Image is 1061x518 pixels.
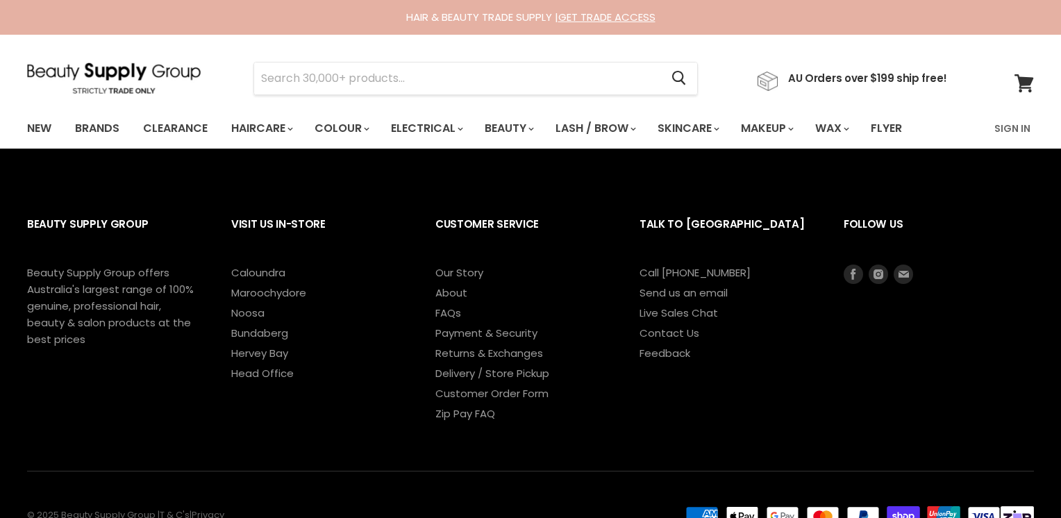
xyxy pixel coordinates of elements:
a: Maroochydore [231,285,306,300]
a: Wax [805,114,858,143]
a: Haircare [221,114,301,143]
a: Customer Order Form [435,386,549,401]
a: GET TRADE ACCESS [558,10,655,24]
a: FAQs [435,306,461,320]
input: Search [254,62,660,94]
a: About [435,285,467,300]
a: Hervey Bay [231,346,288,360]
a: Flyer [860,114,912,143]
a: Live Sales Chat [640,306,718,320]
a: Payment & Security [435,326,537,340]
a: Our Story [435,265,483,280]
a: Call [PHONE_NUMBER] [640,265,751,280]
a: Beauty [474,114,542,143]
a: Bundaberg [231,326,288,340]
h2: Visit Us In-Store [231,207,408,265]
a: Sign In [986,114,1039,143]
form: Product [253,62,698,95]
a: Makeup [730,114,802,143]
div: HAIR & BEAUTY TRADE SUPPLY | [10,10,1051,24]
a: Brands [65,114,130,143]
a: Send us an email [640,285,728,300]
a: Zip Pay FAQ [435,406,495,421]
a: Colour [304,114,378,143]
h2: Customer Service [435,207,612,265]
a: Delivery / Store Pickup [435,366,549,381]
h2: Follow us [844,207,1034,265]
a: Electrical [381,114,471,143]
h2: Talk to [GEOGRAPHIC_DATA] [640,207,816,265]
a: Caloundra [231,265,285,280]
p: Beauty Supply Group offers Australia's largest range of 100% genuine, professional hair, beauty &... [27,265,194,348]
a: Feedback [640,346,690,360]
button: Search [660,62,697,94]
ul: Main menu [17,108,949,149]
a: Clearance [133,114,218,143]
a: Skincare [647,114,728,143]
a: Returns & Exchanges [435,346,543,360]
a: New [17,114,62,143]
a: Contact Us [640,326,699,340]
a: Noosa [231,306,265,320]
a: Head Office [231,366,294,381]
nav: Main [10,108,1051,149]
a: Lash / Brow [545,114,644,143]
h2: Beauty Supply Group [27,207,203,265]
